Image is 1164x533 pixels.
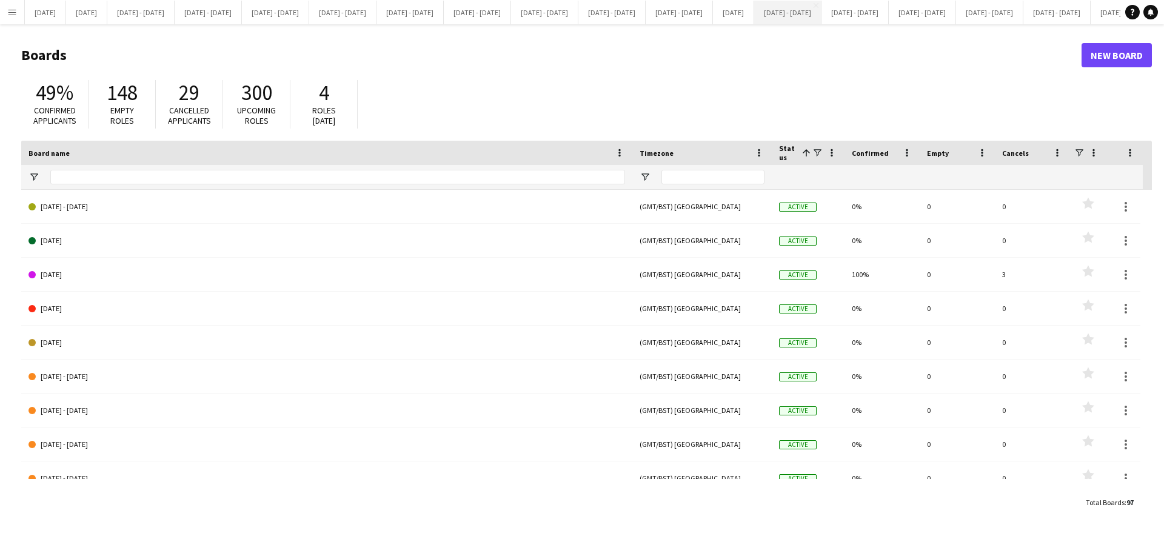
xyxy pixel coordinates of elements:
[28,461,625,495] a: [DATE] - [DATE]
[1086,491,1134,514] div: :
[28,292,625,326] a: [DATE]
[1091,1,1158,24] button: [DATE] - [DATE]
[845,360,920,393] div: 0%
[927,149,949,158] span: Empty
[632,258,772,291] div: (GMT/BST) [GEOGRAPHIC_DATA]
[646,1,713,24] button: [DATE] - [DATE]
[237,105,276,126] span: Upcoming roles
[779,144,797,162] span: Status
[920,224,995,257] div: 0
[28,172,39,183] button: Open Filter Menu
[1023,1,1091,24] button: [DATE] - [DATE]
[632,190,772,223] div: (GMT/BST) [GEOGRAPHIC_DATA]
[1126,498,1134,507] span: 97
[1086,498,1125,507] span: Total Boards
[376,1,444,24] button: [DATE] - [DATE]
[632,326,772,359] div: (GMT/BST) [GEOGRAPHIC_DATA]
[845,224,920,257] div: 0%
[779,270,817,280] span: Active
[28,224,625,258] a: [DATE]
[319,79,329,106] span: 4
[995,461,1070,495] div: 0
[179,79,199,106] span: 29
[632,461,772,495] div: (GMT/BST) [GEOGRAPHIC_DATA]
[50,170,625,184] input: Board name Filter Input
[107,1,175,24] button: [DATE] - [DATE]
[995,224,1070,257] div: 0
[632,427,772,461] div: (GMT/BST) [GEOGRAPHIC_DATA]
[21,46,1082,64] h1: Boards
[312,105,336,126] span: Roles [DATE]
[713,1,754,24] button: [DATE]
[168,105,211,126] span: Cancelled applicants
[821,1,889,24] button: [DATE] - [DATE]
[640,172,651,183] button: Open Filter Menu
[995,292,1070,325] div: 0
[995,394,1070,427] div: 0
[28,258,625,292] a: [DATE]
[779,236,817,246] span: Active
[661,170,764,184] input: Timezone Filter Input
[28,190,625,224] a: [DATE] - [DATE]
[66,1,107,24] button: [DATE]
[845,461,920,495] div: 0%
[920,427,995,461] div: 0
[444,1,511,24] button: [DATE] - [DATE]
[845,190,920,223] div: 0%
[995,258,1070,291] div: 3
[754,1,821,24] button: [DATE] - [DATE]
[28,427,625,461] a: [DATE] - [DATE]
[779,406,817,415] span: Active
[920,360,995,393] div: 0
[28,149,70,158] span: Board name
[995,360,1070,393] div: 0
[33,105,76,126] span: Confirmed applicants
[242,1,309,24] button: [DATE] - [DATE]
[995,427,1070,461] div: 0
[779,304,817,313] span: Active
[175,1,242,24] button: [DATE] - [DATE]
[845,292,920,325] div: 0%
[1002,149,1029,158] span: Cancels
[920,394,995,427] div: 0
[107,79,138,106] span: 148
[920,190,995,223] div: 0
[110,105,134,126] span: Empty roles
[889,1,956,24] button: [DATE] - [DATE]
[920,292,995,325] div: 0
[779,440,817,449] span: Active
[920,326,995,359] div: 0
[920,461,995,495] div: 0
[632,360,772,393] div: (GMT/BST) [GEOGRAPHIC_DATA]
[995,326,1070,359] div: 0
[845,258,920,291] div: 100%
[28,394,625,427] a: [DATE] - [DATE]
[852,149,889,158] span: Confirmed
[632,224,772,257] div: (GMT/BST) [GEOGRAPHIC_DATA]
[779,372,817,381] span: Active
[845,394,920,427] div: 0%
[511,1,578,24] button: [DATE] - [DATE]
[28,326,625,360] a: [DATE]
[632,394,772,427] div: (GMT/BST) [GEOGRAPHIC_DATA]
[640,149,674,158] span: Timezone
[1082,43,1152,67] a: New Board
[309,1,376,24] button: [DATE] - [DATE]
[995,190,1070,223] div: 0
[845,326,920,359] div: 0%
[845,427,920,461] div: 0%
[632,292,772,325] div: (GMT/BST) [GEOGRAPHIC_DATA]
[578,1,646,24] button: [DATE] - [DATE]
[36,79,73,106] span: 49%
[241,79,272,106] span: 300
[25,1,66,24] button: [DATE]
[779,474,817,483] span: Active
[920,258,995,291] div: 0
[28,360,625,394] a: [DATE] - [DATE]
[779,338,817,347] span: Active
[779,203,817,212] span: Active
[956,1,1023,24] button: [DATE] - [DATE]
